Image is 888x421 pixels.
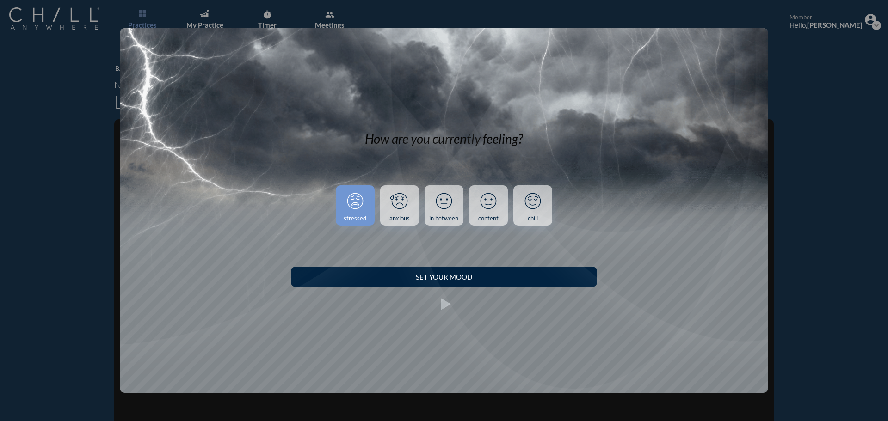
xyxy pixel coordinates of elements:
[478,215,499,222] div: content
[528,215,538,222] div: chill
[513,185,552,226] a: chill
[344,215,366,222] div: stressed
[425,185,463,226] a: in between
[380,185,419,226] a: anxious
[429,215,458,222] div: in between
[389,215,410,222] div: anxious
[469,185,508,226] a: content
[336,185,375,226] a: stressed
